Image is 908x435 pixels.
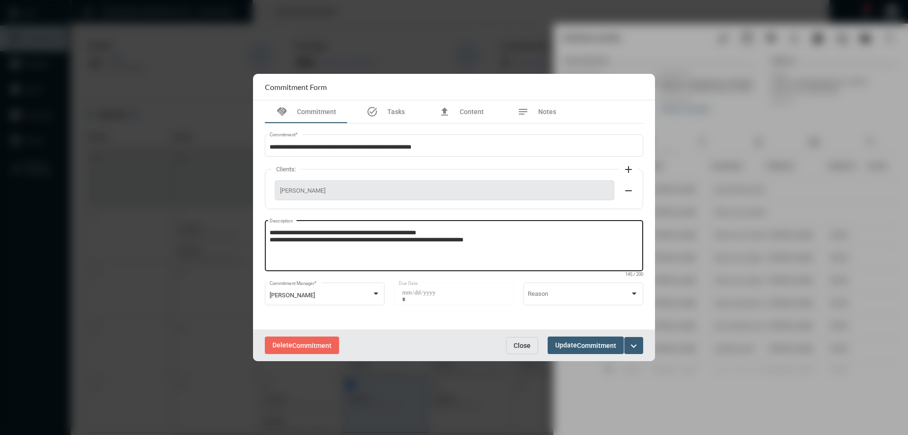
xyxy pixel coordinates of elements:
[555,341,616,349] span: Update
[460,108,484,115] span: Content
[517,106,529,117] mat-icon: notes
[265,337,339,354] button: DeleteCommitment
[270,292,315,299] span: [PERSON_NAME]
[297,108,336,115] span: Commitment
[272,341,332,349] span: Delete
[280,187,609,194] span: [PERSON_NAME]
[538,108,556,115] span: Notes
[439,106,450,117] mat-icon: file_upload
[276,106,288,117] mat-icon: handshake
[367,106,378,117] mat-icon: task_alt
[577,342,616,349] span: Commitment
[628,340,639,352] mat-icon: expand_more
[623,164,634,175] mat-icon: add
[623,185,634,196] mat-icon: remove
[506,337,538,354] button: Close
[514,342,531,349] span: Close
[548,337,624,354] button: UpdateCommitment
[265,82,327,91] h2: Commitment Form
[387,108,405,115] span: Tasks
[271,166,301,173] label: Clients:
[292,342,332,349] span: Commitment
[625,272,643,277] mat-hint: 145 / 200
